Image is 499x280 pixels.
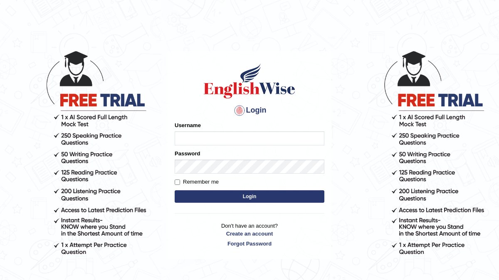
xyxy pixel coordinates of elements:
[175,190,324,203] button: Login
[175,104,324,117] h4: Login
[175,150,200,157] label: Password
[175,179,180,185] input: Remember me
[175,178,219,186] label: Remember me
[175,121,201,129] label: Username
[175,240,324,248] a: Forgot Password
[175,222,324,248] p: Don't have an account?
[175,230,324,238] a: Create an account
[202,62,297,100] img: Logo of English Wise sign in for intelligent practice with AI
